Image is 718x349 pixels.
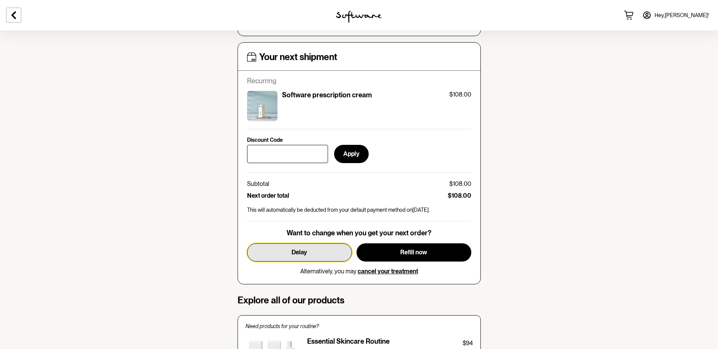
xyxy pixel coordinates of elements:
span: Hey, [PERSON_NAME] ! [655,12,709,19]
p: Need products for your routine? [246,323,473,330]
p: $108.00 [449,91,471,98]
p: This will automatically be deducted from your default payment method on [DATE] . [247,207,471,213]
button: Delay [247,243,352,262]
p: Alternatively, you may [300,268,418,275]
p: $108.00 [449,180,471,187]
span: Delay [292,249,307,256]
p: $94 [463,339,473,348]
p: Essential Skincare Routine [307,337,390,348]
h4: Explore all of our products [238,295,481,306]
img: cktujw8de00003e5xr50tsoyf.jpg [247,91,277,121]
p: Recurring [247,77,471,85]
p: $108.00 [448,192,471,199]
a: Hey,[PERSON_NAME]! [638,6,713,24]
p: Software prescription cream [282,91,372,99]
p: Discount Code [247,137,283,143]
span: Refill now [400,249,427,256]
p: Subtotal [247,180,269,187]
p: Next order total [247,192,289,199]
button: cancel your treatment [358,268,418,275]
button: Apply [334,145,369,163]
h4: Your next shipment [259,52,337,63]
button: Refill now [357,243,471,262]
img: software logo [336,11,382,23]
p: Want to change when you get your next order? [287,229,431,237]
